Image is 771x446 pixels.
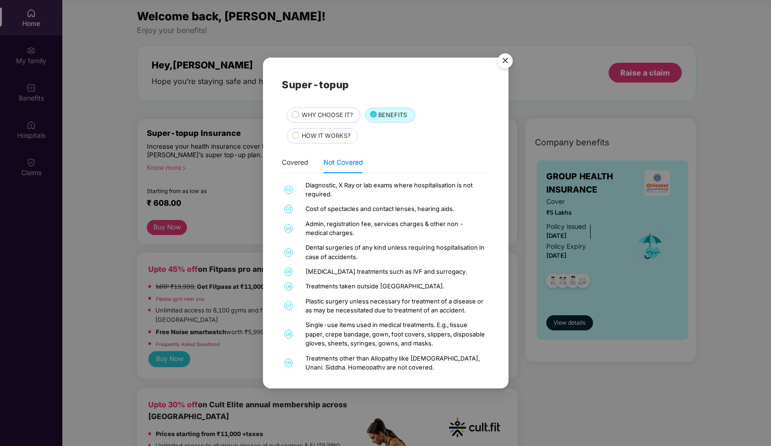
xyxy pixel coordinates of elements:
div: Treatments other than Allopathy like [DEMOGRAPHIC_DATA], Unani, Siddha, Homeopathy are not covered. [305,354,487,372]
span: 05 [284,268,293,276]
span: 07 [284,302,293,310]
button: Close [492,49,517,74]
span: BENEFITS [378,110,407,120]
div: Admin, registration fee, services charges & other non - medical charges. [305,219,487,238]
span: 03 [284,224,293,233]
div: Single-use items used in medical treatments. E.g., tissue paper, crepe bandage, gown, foot covers... [305,320,487,348]
span: 06 [284,282,293,291]
span: 04 [284,248,293,257]
span: 08 [284,330,293,338]
span: 01 [284,185,293,194]
h2: Super-topup [282,77,489,93]
div: Dental surgeries of any kind unless requiring hospitalisation in case of accidents. [305,243,487,261]
span: 09 [284,359,293,367]
div: [MEDICAL_DATA] treatments such as IVF and surrogacy. [305,267,487,276]
div: Plastic surgery unless necessary for treatment of a disease or as may be necessitated due to trea... [305,297,487,315]
div: Covered [282,157,308,168]
div: Cost of spectacles and contact lenses, hearing aids. [305,204,487,213]
span: HOW IT WORKS? [302,131,351,141]
img: svg+xml;base64,PHN2ZyB4bWxucz0iaHR0cDovL3d3dy53My5vcmcvMjAwMC9zdmciIHdpZHRoPSI1NiIgaGVpZ2h0PSI1Ni... [492,49,518,76]
div: Diagnostic, X Ray or lab exams where hospitalisation is not required. [305,181,487,199]
span: WHY CHOOSE IT? [302,110,353,120]
span: 02 [284,205,293,213]
div: Treatments taken outside [GEOGRAPHIC_DATA]. [305,282,487,291]
div: Not Covered [323,157,363,168]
